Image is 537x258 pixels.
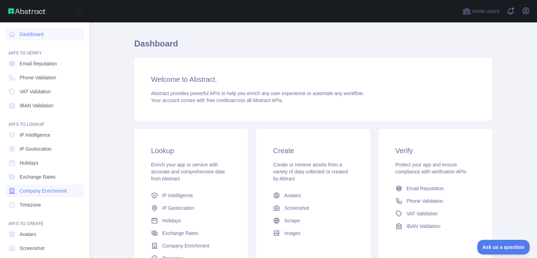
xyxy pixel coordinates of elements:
[20,145,52,152] span: IP Geolocation
[148,239,234,252] a: Company Enrichment
[20,173,56,180] span: Exchange Rates
[407,210,438,217] span: VAT Validation
[393,207,478,220] a: VAT Validation
[151,146,231,156] h3: Lookup
[273,146,353,156] h3: Create
[393,195,478,207] a: Phone Validation
[148,227,234,239] a: Exchange Rates
[393,182,478,195] a: Email Reputation
[284,205,309,212] span: Screenshot
[20,74,56,81] span: Phone Validation
[6,113,84,127] div: API'S TO LOOKUP
[284,192,301,199] span: Avatars
[6,185,84,197] a: Company Enrichment
[151,74,475,84] h3: Welcome to Abstract.
[270,227,356,239] a: Images
[461,6,501,17] button: Invite users
[162,217,181,224] span: Holidays
[20,231,36,238] span: Avatars
[6,42,84,56] div: API'S TO VERIFY
[273,162,348,181] span: Create or retrieve assets from a variety of data collected or created by Abtract
[20,131,50,138] span: IP Intelligence
[270,202,356,214] a: Screenshot
[6,199,84,211] a: Timezone
[284,230,300,237] span: Images
[6,157,84,169] a: Holidays
[395,162,466,174] span: Protect your app and ensure compliance with verification APIs
[148,214,234,227] a: Holidays
[407,223,441,230] span: IBAN Validation
[472,7,499,15] span: Invite users
[162,242,209,249] span: Company Enrichment
[407,185,444,192] span: Email Reputation
[20,159,38,166] span: Holidays
[151,98,283,103] span: Your account comes with across all Abstract APIs.
[6,99,84,112] a: IBAN Validation
[270,214,356,227] a: Scrape
[395,146,475,156] h3: Verify
[162,230,198,237] span: Exchange Rates
[148,189,234,202] a: IP Intelligence
[20,102,53,109] span: IBAN Validation
[148,202,234,214] a: IP Geolocation
[477,240,530,255] iframe: Toggle Customer Support
[6,171,84,183] a: Exchange Rates
[6,143,84,155] a: IP Geolocation
[6,129,84,141] a: IP Intelligence
[20,187,67,194] span: Company Enrichment
[6,57,84,70] a: Email Reputation
[284,217,300,224] span: Scrape
[207,98,231,103] span: free credits
[134,38,492,55] h1: Dashboard
[6,71,84,84] a: Phone Validation
[151,162,225,181] span: Enrich your app or service with accurate and comprehensive data from Abstract
[20,201,41,208] span: Timezone
[20,60,57,67] span: Email Reputation
[6,228,84,241] a: Avatars
[270,189,356,202] a: Avatars
[162,205,194,212] span: IP Geolocation
[8,8,45,14] img: Abstract API
[393,220,478,232] a: IBAN Validation
[20,245,44,252] span: Screenshot
[6,242,84,255] a: Screenshot
[407,198,443,205] span: Phone Validation
[151,91,364,96] span: Abstract provides powerful APIs to help you enrich any user experience or automate any workflow.
[6,85,84,98] a: VAT Validation
[6,213,84,227] div: API'S TO CREATE
[20,88,51,95] span: VAT Validation
[6,28,84,41] a: Dashboard
[162,192,193,199] span: IP Intelligence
